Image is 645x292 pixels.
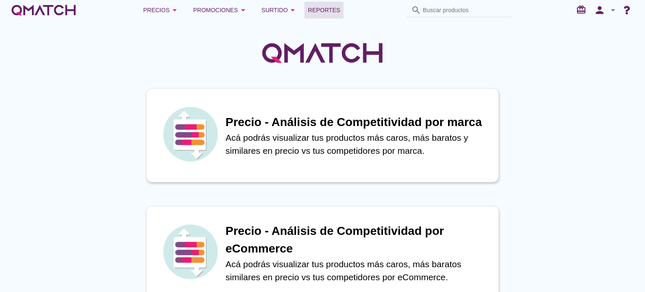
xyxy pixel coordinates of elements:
button: Promociones [186,2,255,18]
i: arrow_drop_down [170,5,180,15]
a: Reportes [304,2,343,18]
button: Precios [136,2,186,18]
h1: Precio - Análisis de Competitividad por eCommerce [225,222,490,258]
input: Buscar productos [423,3,507,17]
div: Surtido [262,5,298,15]
i: person [591,4,608,16]
img: icon [161,105,220,163]
i: search [411,5,421,15]
img: QMatchLogo [260,32,385,74]
i: arrow_drop_down [288,5,298,15]
button: Surtido [255,2,305,18]
a: white-qmatch-logo [10,2,77,18]
img: icon [161,222,220,281]
span: Reportes [308,5,340,15]
h1: Precio - Análisis de Competitividad por marca [225,113,490,131]
i: redeem [576,5,590,15]
p: Acá podrás visualizar tus productos más caros, más baratos similares en precio vs tus competidore... [225,258,490,284]
p: Acá podrás visualizar tus productos más caros, más baratos y similares en precio vs tus competido... [225,131,490,158]
div: Promociones [193,5,248,15]
div: Precios [143,5,180,15]
a: iconPrecio - Análisis de Competitividad por marcaAcá podrás visualizar tus productos más caros, m... [134,88,511,182]
i: arrow_drop_down [238,5,248,15]
i: arrow_drop_down [608,5,618,15]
